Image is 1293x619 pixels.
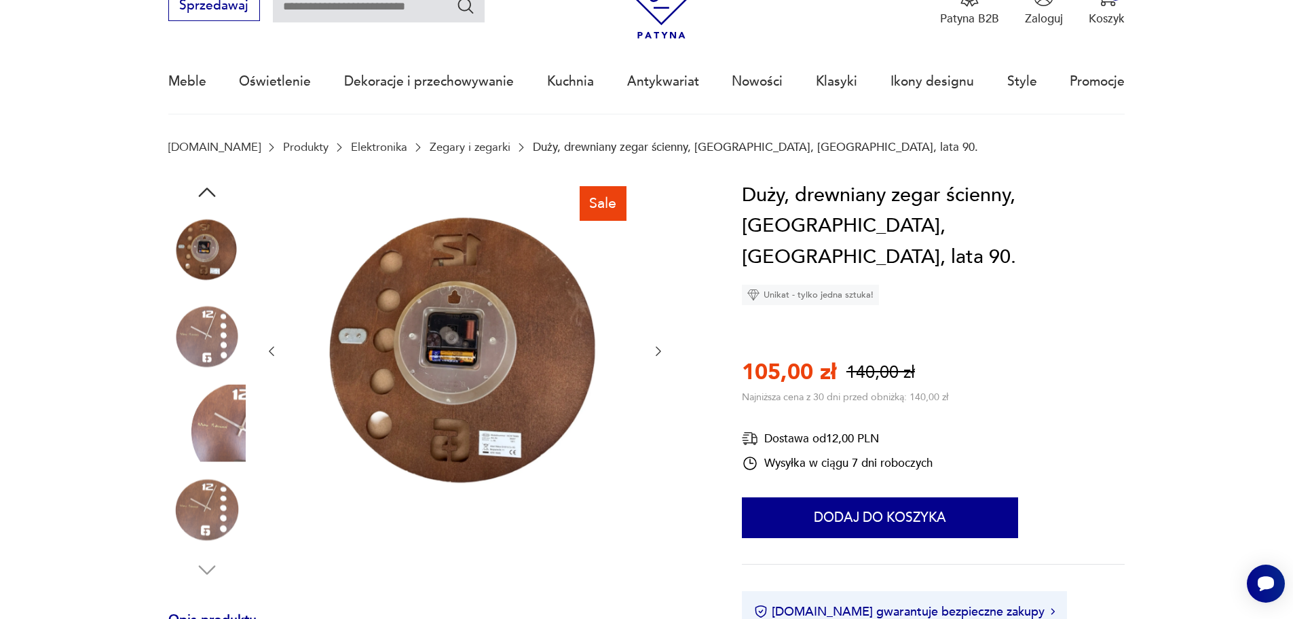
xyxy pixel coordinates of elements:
a: Produkty [283,141,329,154]
p: Koszyk [1089,11,1125,26]
a: Nowości [732,50,783,113]
a: Elektronika [351,141,407,154]
img: Zdjęcie produktu Duży, drewniany zegar ścienny, Mebus, Niemcy, lata 90. [168,471,246,548]
div: Dostawa od 12,00 PLN [742,430,933,447]
p: 140,00 zł [846,361,915,385]
a: Sprzedawaj [168,1,260,12]
h1: Duży, drewniany zegar ścienny, [GEOGRAPHIC_DATA], [GEOGRAPHIC_DATA], lata 90. [742,180,1125,273]
a: Promocje [1070,50,1125,113]
div: Sale [580,186,626,220]
a: Klasyki [816,50,857,113]
button: Dodaj do koszyka [742,497,1018,538]
div: Unikat - tylko jedna sztuka! [742,285,879,305]
img: Ikona certyfikatu [754,605,768,618]
img: Zdjęcie produktu Duży, drewniany zegar ścienny, Mebus, Niemcy, lata 90. [168,298,246,375]
p: Najniższa cena z 30 dni przed obniżką: 140,00 zł [742,391,948,404]
img: Ikona strzałki w prawo [1051,608,1055,615]
p: Patyna B2B [940,11,999,26]
div: Wysyłka w ciągu 7 dni roboczych [742,455,933,472]
a: Zegary i zegarki [430,141,510,154]
p: Zaloguj [1025,11,1063,26]
a: Style [1007,50,1037,113]
a: Antykwariat [627,50,699,113]
img: Zdjęcie produktu Duży, drewniany zegar ścienny, Mebus, Niemcy, lata 90. [295,180,635,520]
img: Ikona dostawy [742,430,758,447]
img: Zdjęcie produktu Duży, drewniany zegar ścienny, Mebus, Niemcy, lata 90. [168,211,246,289]
a: Meble [168,50,206,113]
a: Ikony designu [891,50,974,113]
iframe: Smartsupp widget button [1247,565,1285,603]
img: Ikona diamentu [747,289,760,301]
a: [DOMAIN_NAME] [168,141,261,154]
p: 105,00 zł [742,357,836,387]
p: Duży, drewniany zegar ścienny, [GEOGRAPHIC_DATA], [GEOGRAPHIC_DATA], lata 90. [533,141,978,154]
a: Dekoracje i przechowywanie [344,50,514,113]
img: Zdjęcie produktu Duży, drewniany zegar ścienny, Mebus, Niemcy, lata 90. [168,385,246,462]
a: Oświetlenie [239,50,311,113]
a: Kuchnia [547,50,594,113]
